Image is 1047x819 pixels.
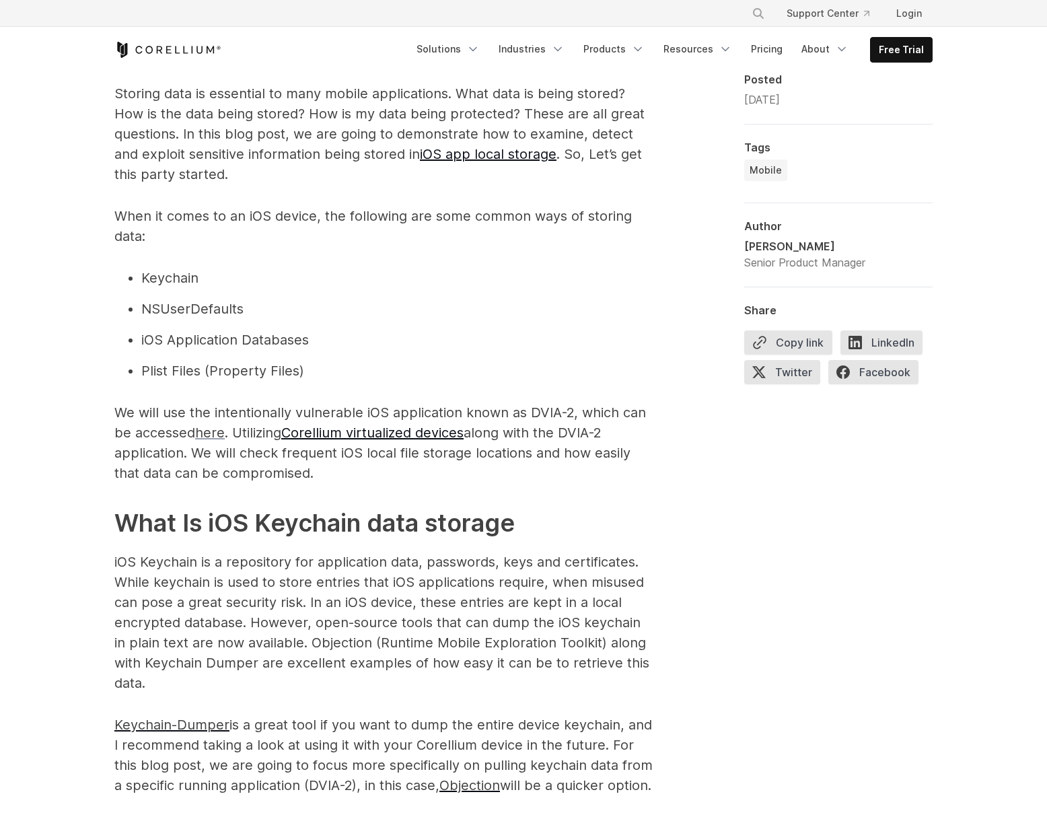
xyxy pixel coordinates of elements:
[420,146,556,162] a: iOS app local storage
[744,141,933,154] div: Tags
[743,37,791,61] a: Pricing
[114,552,653,693] p: iOS Keychain is a repository for application data, passwords, keys and certificates. While keycha...
[491,37,573,61] a: Industries
[655,37,740,61] a: Resources
[750,164,782,177] span: Mobile
[114,83,653,184] p: Storing data is essential to many mobile applications. What data is being stored? How is the data...
[114,402,653,483] p: We will use the intentionally vulnerable iOS application known as DVIA-2, which can be accessed ....
[840,330,923,355] span: LinkedIn
[793,37,857,61] a: About
[744,73,933,86] div: Posted
[744,219,933,233] div: Author
[114,206,653,246] p: When it comes to an iOS device, the following are some common ways of storing data:
[281,425,464,441] a: Corellium virtualized devices
[744,360,820,384] span: Twitter
[744,330,832,355] button: Copy link
[141,361,653,381] li: Plist Files (Property Files)
[871,38,932,62] a: Free Trial
[114,42,221,58] a: Corellium Home
[141,268,653,288] li: Keychain
[141,330,653,350] li: iOS Application Databases
[744,238,865,254] div: [PERSON_NAME]
[744,93,780,106] span: [DATE]
[744,159,787,181] a: Mobile
[114,715,653,795] p: is a great tool if you want to dump the entire device keychain, and I recommend taking a look at ...
[746,1,770,26] button: Search
[744,254,865,271] div: Senior Product Manager
[735,1,933,26] div: Navigation Menu
[828,360,927,390] a: Facebook
[744,360,828,390] a: Twitter
[776,1,880,26] a: Support Center
[141,299,653,319] li: NSUserDefaults
[886,1,933,26] a: Login
[114,717,229,733] a: Keychain-Dumper
[114,505,653,541] h2: What Is iOS Keychain data storage
[408,37,933,63] div: Navigation Menu
[828,360,918,384] span: Facebook
[744,304,933,317] div: Share
[195,425,225,441] a: here
[408,37,488,61] a: Solutions
[439,777,500,793] a: Objection
[575,37,653,61] a: Products
[840,330,931,360] a: LinkedIn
